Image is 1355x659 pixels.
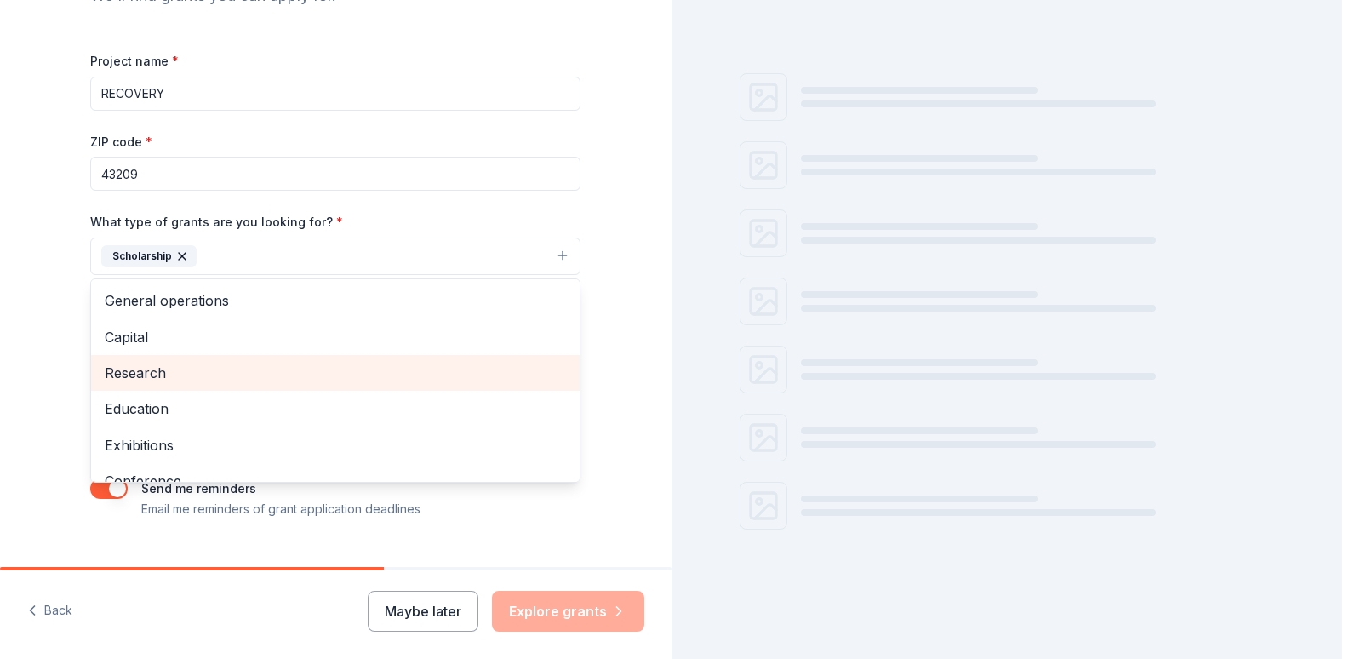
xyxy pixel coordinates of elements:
[105,470,566,492] span: Conference
[101,245,197,267] div: Scholarship
[105,434,566,456] span: Exhibitions
[105,362,566,384] span: Research
[90,238,580,275] button: Scholarship
[105,326,566,348] span: Capital
[90,278,580,483] div: Scholarship
[105,289,566,312] span: General operations
[105,398,566,420] span: Education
